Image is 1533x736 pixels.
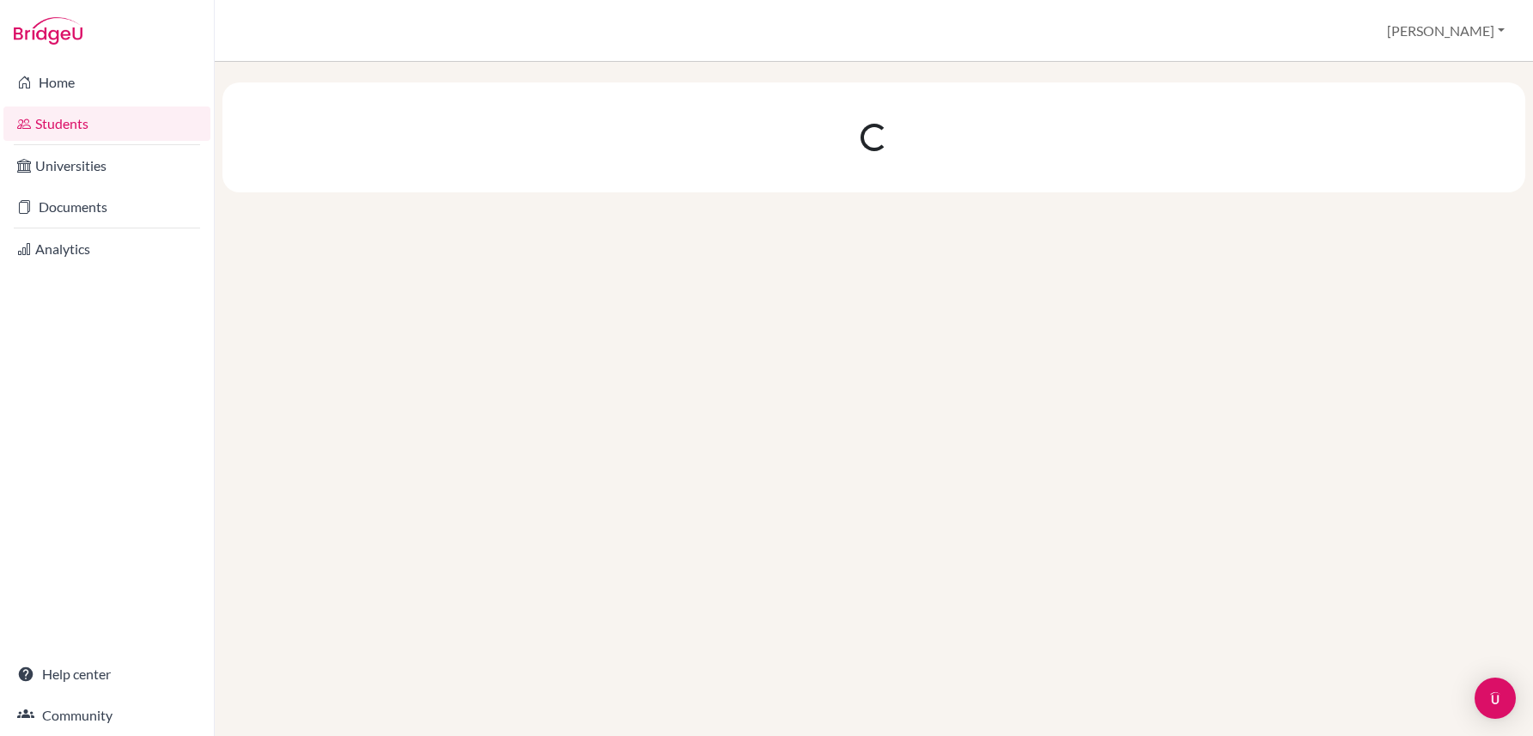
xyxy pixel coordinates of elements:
a: Home [3,65,210,100]
a: Students [3,106,210,141]
a: Community [3,698,210,733]
button: [PERSON_NAME] [1379,15,1512,47]
a: Analytics [3,232,210,266]
a: Help center [3,657,210,691]
img: Bridge-U [14,17,82,45]
div: Open Intercom Messenger [1475,678,1516,719]
a: Documents [3,190,210,224]
a: Universities [3,149,210,183]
